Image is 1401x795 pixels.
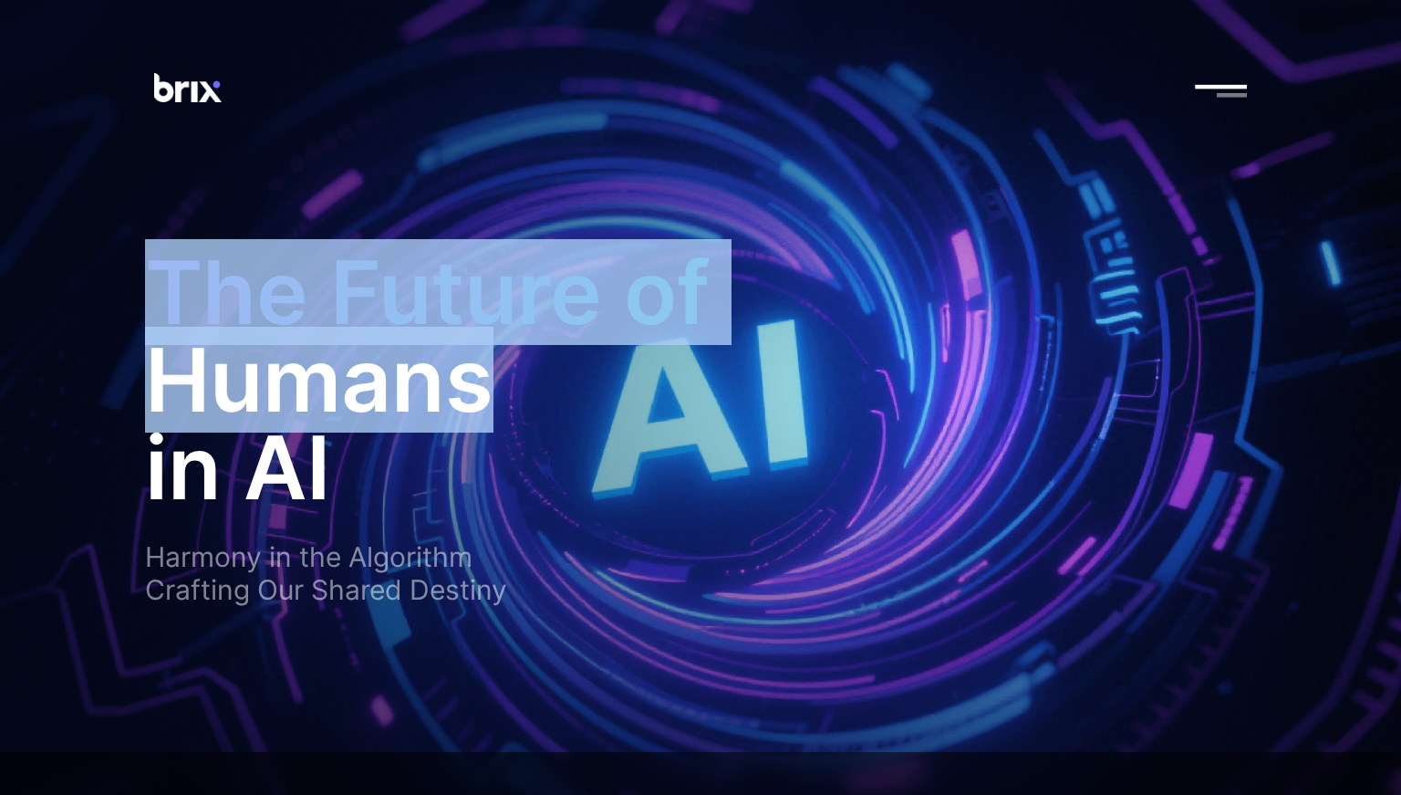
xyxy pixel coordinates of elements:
img: Top Background [125,73,1275,102]
div: Crafting Our Shared Destiny [145,573,962,606]
span: The Future of [145,239,710,345]
h2: in AI [145,424,962,511]
span: Humans [145,327,493,433]
div: Harmony in the Algorithm [145,540,962,573]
